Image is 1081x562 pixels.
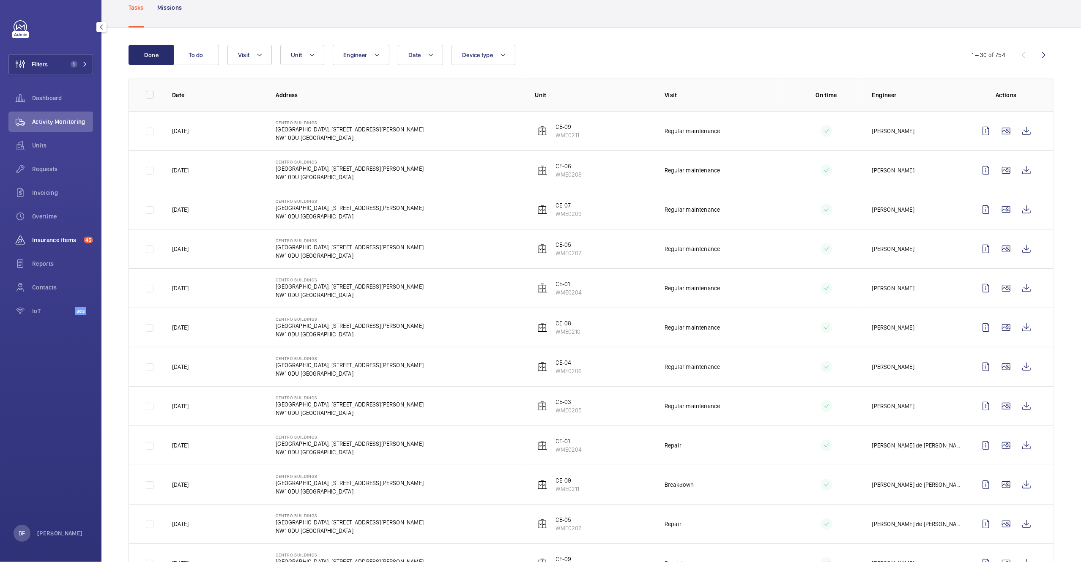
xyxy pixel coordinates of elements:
[32,60,48,68] span: Filters
[32,165,93,173] span: Requests
[537,205,547,215] img: elevator.svg
[276,479,424,487] p: [GEOGRAPHIC_DATA], [STREET_ADDRESS][PERSON_NAME]
[276,125,424,134] p: [GEOGRAPHIC_DATA], [STREET_ADDRESS][PERSON_NAME]
[276,238,424,243] p: Centro Buildings
[537,322,547,333] img: elevator.svg
[276,518,424,527] p: [GEOGRAPHIC_DATA], [STREET_ADDRESS][PERSON_NAME]
[172,91,262,99] p: Date
[32,141,93,150] span: Units
[665,363,720,371] p: Regular maintenance
[872,91,962,99] p: Engineer
[665,520,681,528] p: Repair
[157,3,182,12] p: Missions
[276,277,424,282] p: Centro Buildings
[8,54,93,74] button: Filters1
[556,524,582,532] p: WME0207
[976,91,1037,99] p: Actions
[276,527,424,535] p: NW1 0DU [GEOGRAPHIC_DATA]
[398,45,443,65] button: Date
[665,127,720,135] p: Regular maintenance
[276,251,424,260] p: NW1 0DU [GEOGRAPHIC_DATA]
[556,288,582,297] p: WME0204
[280,45,324,65] button: Unit
[556,280,582,288] p: CE-01
[276,199,424,204] p: Centro Buildings
[32,117,93,126] span: Activity Monitoring
[172,166,189,175] p: [DATE]
[556,437,582,445] p: CE-01
[129,3,144,12] p: Tasks
[556,170,582,179] p: WME0208
[556,367,582,375] p: WME0206
[172,363,189,371] p: [DATE]
[172,323,189,332] p: [DATE]
[537,480,547,490] img: elevator.svg
[333,45,389,65] button: Engineer
[872,480,962,489] p: [PERSON_NAME] de [PERSON_NAME]
[276,369,424,378] p: NW1 0DU [GEOGRAPHIC_DATA]
[32,307,75,315] span: IoT
[291,52,302,58] span: Unit
[537,519,547,529] img: elevator.svg
[872,441,962,450] p: [PERSON_NAME] de [PERSON_NAME]
[343,52,367,58] span: Engineer
[276,487,424,496] p: NW1 0DU [GEOGRAPHIC_DATA]
[556,131,580,139] p: WME0211
[227,45,272,65] button: Visit
[665,245,720,253] p: Regular maintenance
[556,485,580,493] p: WME0211
[556,445,582,454] p: WME0204
[537,440,547,450] img: elevator.svg
[276,212,424,221] p: NW1 0DU [GEOGRAPHIC_DATA]
[276,173,424,181] p: NW1 0DU [GEOGRAPHIC_DATA]
[71,61,77,68] span: 1
[537,401,547,411] img: elevator.svg
[665,205,720,214] p: Regular maintenance
[276,291,424,299] p: NW1 0DU [GEOGRAPHIC_DATA]
[537,126,547,136] img: elevator.svg
[556,210,582,218] p: WME0209
[276,330,424,338] p: NW1 0DU [GEOGRAPHIC_DATA]
[556,516,582,524] p: CE-05
[172,402,189,410] p: [DATE]
[665,91,781,99] p: Visit
[537,283,547,293] img: elevator.svg
[872,127,914,135] p: [PERSON_NAME]
[276,439,424,448] p: [GEOGRAPHIC_DATA], [STREET_ADDRESS][PERSON_NAME]
[665,166,720,175] p: Regular maintenance
[173,45,219,65] button: To do
[794,91,859,99] p: On time
[556,319,581,327] p: CE-08
[556,327,581,336] p: WME0210
[276,356,424,361] p: Centro Buildings
[556,201,582,210] p: CE-07
[172,480,189,489] p: [DATE]
[556,249,582,257] p: WME0207
[276,316,424,322] p: Centro Buildings
[276,395,424,400] p: Centro Buildings
[276,513,424,518] p: Centro Buildings
[556,358,582,367] p: CE-04
[84,237,93,243] span: 45
[32,212,93,221] span: Overtime
[556,162,582,170] p: CE-06
[665,284,720,292] p: Regular maintenance
[556,240,582,249] p: CE-05
[32,259,93,268] span: Reports
[172,245,189,253] p: [DATE]
[129,45,174,65] button: Done
[537,244,547,254] img: elevator.svg
[172,520,189,528] p: [DATE]
[172,127,189,135] p: [DATE]
[972,51,1005,59] div: 1 – 30 of 754
[462,52,493,58] span: Device type
[276,448,424,456] p: NW1 0DU [GEOGRAPHIC_DATA]
[172,441,189,450] p: [DATE]
[872,363,914,371] p: [PERSON_NAME]
[276,134,424,142] p: NW1 0DU [GEOGRAPHIC_DATA]
[276,322,424,330] p: [GEOGRAPHIC_DATA], [STREET_ADDRESS][PERSON_NAME]
[37,529,83,537] p: [PERSON_NAME]
[276,91,521,99] p: Address
[537,165,547,175] img: elevator.svg
[75,307,86,315] span: Beta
